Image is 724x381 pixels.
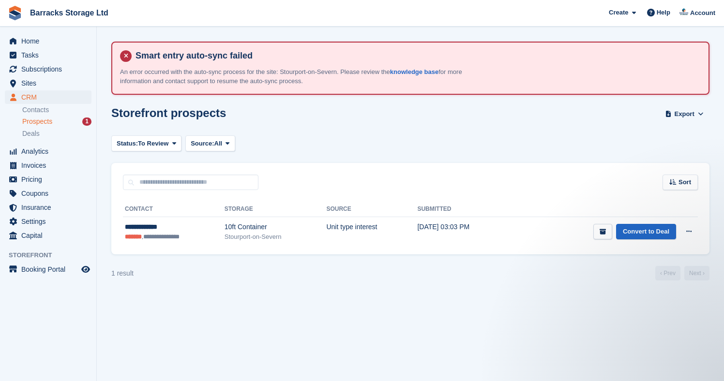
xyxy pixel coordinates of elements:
[390,68,438,75] a: knowledge base
[21,215,79,228] span: Settings
[225,202,327,217] th: Storage
[111,106,226,119] h1: Storefront prospects
[326,202,417,217] th: Source
[21,201,79,214] span: Insurance
[675,109,694,119] span: Export
[214,139,223,148] span: All
[9,250,96,260] span: Storefront
[5,145,91,158] a: menu
[663,106,706,122] button: Export
[679,177,691,187] span: Sort
[22,117,91,127] a: Prospects 1
[21,173,79,186] span: Pricing
[80,264,91,275] a: Preview store
[138,139,168,148] span: To Review
[21,90,79,104] span: CRM
[22,117,52,126] span: Prospects
[5,263,91,276] a: menu
[5,48,91,62] a: menu
[120,67,483,86] p: An error occurred with the auto-sync process for the site: Stourport-on-Severn. Please review the...
[22,129,91,139] a: Deals
[26,5,112,21] a: Barracks Storage Ltd
[5,215,91,228] a: menu
[5,34,91,48] a: menu
[21,159,79,172] span: Invoices
[5,229,91,242] a: menu
[657,8,670,17] span: Help
[5,187,91,200] a: menu
[690,8,715,18] span: Account
[5,201,91,214] a: menu
[5,159,91,172] a: menu
[8,6,22,20] img: stora-icon-8386f47178a22dfd0bd8f6a31ec36ba5ce8667c1dd55bd0f319d3a0aa187defe.svg
[225,222,327,232] div: 10ft Container
[111,268,134,278] div: 1 result
[684,266,709,280] a: Next
[21,187,79,200] span: Coupons
[21,34,79,48] span: Home
[21,62,79,76] span: Subscriptions
[326,217,417,247] td: Unit type interest
[679,8,689,17] img: Jack Ward
[609,8,628,17] span: Create
[22,129,40,138] span: Deals
[21,76,79,90] span: Sites
[5,62,91,76] a: menu
[653,266,711,280] nav: Page
[417,217,511,247] td: [DATE] 03:03 PM
[117,139,138,148] span: Status:
[185,135,235,151] button: Source: All
[21,229,79,242] span: Capital
[655,266,680,280] a: Previous
[132,50,701,61] h4: Smart entry auto-sync failed
[82,117,91,126] div: 1
[111,135,181,151] button: Status: To Review
[417,202,511,217] th: Submitted
[21,48,79,62] span: Tasks
[5,90,91,104] a: menu
[616,224,676,240] a: Convert to Deal
[191,139,214,148] span: Source:
[225,232,327,242] div: Stourport-on-Severn
[21,145,79,158] span: Analytics
[123,202,225,217] th: Contact
[5,76,91,90] a: menu
[21,263,79,276] span: Booking Portal
[22,105,91,115] a: Contacts
[5,173,91,186] a: menu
